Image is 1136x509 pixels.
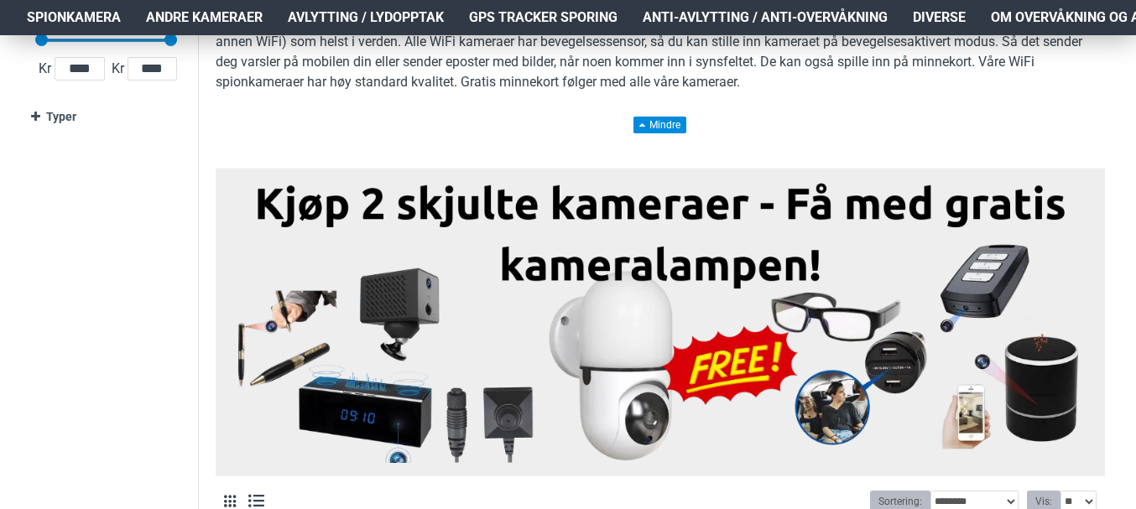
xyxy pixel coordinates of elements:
a: Typer [31,102,181,132]
span: Avlytting / Lydopptak [288,8,444,28]
span: Spionkamera [27,8,121,28]
span: GPS Tracker Sporing [469,8,618,28]
span: Kr [35,59,55,79]
span: Anti-avlytting / Anti-overvåkning [643,8,888,28]
span: Kr [108,59,128,79]
img: Kjøp 2 skjulte kameraer – Få med gratis kameralampe! [228,177,1092,463]
span: Diverse [913,8,966,28]
span: Andre kameraer [146,8,263,28]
